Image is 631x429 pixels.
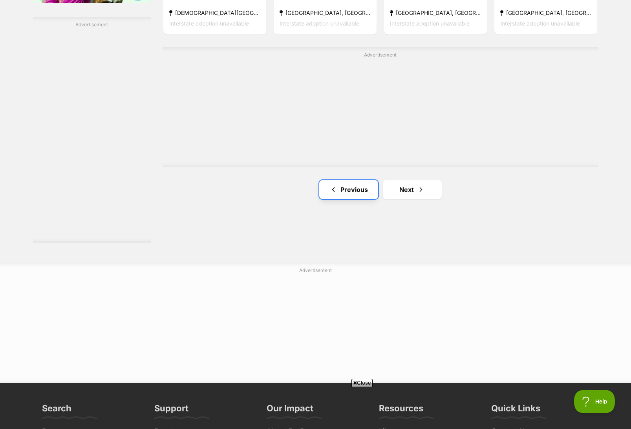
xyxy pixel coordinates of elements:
span: Close [351,379,373,387]
strong: [GEOGRAPHIC_DATA], [GEOGRAPHIC_DATA] [280,7,371,18]
strong: [GEOGRAPHIC_DATA], [GEOGRAPHIC_DATA] [390,7,481,18]
iframe: Advertisement [173,390,459,425]
a: Previous page [319,180,378,199]
span: Interstate adoption unavailable [169,20,249,27]
strong: [DEMOGRAPHIC_DATA][GEOGRAPHIC_DATA], [GEOGRAPHIC_DATA] [169,7,260,18]
h3: Search [42,403,71,418]
iframe: Advertisement [33,133,151,231]
nav: Pagination [163,180,598,199]
iframe: Advertisement [33,31,151,129]
div: Advertisement [163,47,598,168]
span: Interstate adoption unavailable [500,20,580,27]
a: Next page [383,180,442,199]
div: Advertisement [33,17,151,243]
span: Interstate adoption unavailable [390,20,470,27]
iframe: Help Scout Beacon - Open [574,390,615,413]
iframe: Advertisement [190,61,571,159]
iframe: Advertisement [125,277,506,375]
h3: Quick Links [491,403,540,418]
strong: [GEOGRAPHIC_DATA], [GEOGRAPHIC_DATA] [500,7,591,18]
h3: Support [154,403,188,418]
span: Interstate adoption unavailable [280,20,359,27]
